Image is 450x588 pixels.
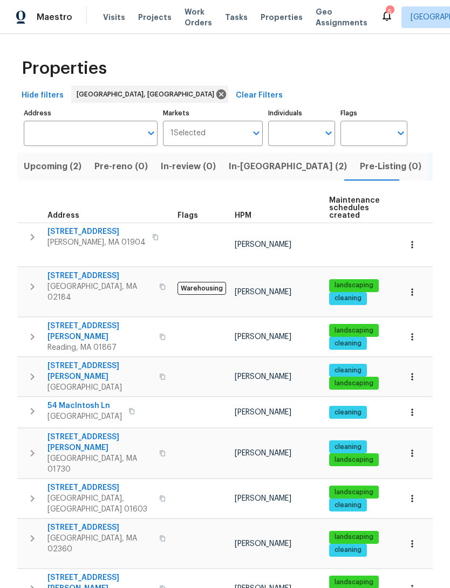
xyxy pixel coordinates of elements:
[330,379,378,388] span: landscaping
[235,373,291,381] span: [PERSON_NAME]
[235,333,291,341] span: [PERSON_NAME]
[249,126,264,141] button: Open
[330,339,366,348] span: cleaning
[330,488,378,497] span: landscaping
[47,361,153,382] span: [STREET_ADDRESS][PERSON_NAME]
[47,271,153,281] span: [STREET_ADDRESS]
[138,12,172,23] span: Projects
[235,449,291,457] span: [PERSON_NAME]
[103,12,125,23] span: Visits
[47,533,153,555] span: [GEOGRAPHIC_DATA], MA 02360
[22,63,107,74] span: Properties
[22,89,64,102] span: Hide filters
[47,321,153,342] span: [STREET_ADDRESS][PERSON_NAME]
[47,226,146,237] span: [STREET_ADDRESS]
[77,89,219,100] span: [GEOGRAPHIC_DATA], [GEOGRAPHIC_DATA]
[229,159,347,174] span: In-[GEOGRAPHIC_DATA] (2)
[163,110,263,116] label: Markets
[47,212,79,219] span: Address
[330,442,366,452] span: cleaning
[225,13,248,21] span: Tasks
[47,482,153,493] span: [STREET_ADDRESS]
[94,159,148,174] span: Pre-reno (0)
[47,453,153,475] span: [GEOGRAPHIC_DATA], MA 01730
[330,455,378,465] span: landscaping
[185,6,212,28] span: Work Orders
[235,540,291,548] span: [PERSON_NAME]
[330,294,366,303] span: cleaning
[330,532,378,542] span: landscaping
[330,408,366,417] span: cleaning
[178,282,226,295] span: Warehousing
[144,126,159,141] button: Open
[17,86,68,106] button: Hide filters
[171,129,206,138] span: 1 Selected
[47,342,153,353] span: Reading, MA 01867
[47,522,153,533] span: [STREET_ADDRESS]
[236,89,283,102] span: Clear Filters
[393,126,408,141] button: Open
[360,159,421,174] span: Pre-Listing (0)
[47,382,153,393] span: [GEOGRAPHIC_DATA]
[47,281,153,303] span: [GEOGRAPHIC_DATA], MA 02184
[47,237,146,248] span: [PERSON_NAME], MA 01904
[329,197,380,219] span: Maintenance schedules created
[330,501,366,510] span: cleaning
[24,110,158,116] label: Address
[47,493,153,515] span: [GEOGRAPHIC_DATA], [GEOGRAPHIC_DATA] 01603
[235,409,291,416] span: [PERSON_NAME]
[321,126,336,141] button: Open
[47,411,122,422] span: [GEOGRAPHIC_DATA]
[47,400,122,411] span: 54 MacIntosh Ln
[330,578,378,587] span: landscaping
[235,212,251,219] span: HPM
[316,6,367,28] span: Geo Assignments
[235,495,291,502] span: [PERSON_NAME]
[330,281,378,290] span: landscaping
[235,288,291,296] span: [PERSON_NAME]
[340,110,407,116] label: Flags
[330,545,366,555] span: cleaning
[24,159,81,174] span: Upcoming (2)
[37,12,72,23] span: Maestro
[71,86,228,103] div: [GEOGRAPHIC_DATA], [GEOGRAPHIC_DATA]
[231,86,287,106] button: Clear Filters
[386,6,393,17] div: 5
[47,432,153,453] span: [STREET_ADDRESS][PERSON_NAME]
[330,366,366,375] span: cleaning
[268,110,335,116] label: Individuals
[178,212,198,219] span: Flags
[235,241,291,248] span: [PERSON_NAME]
[330,326,378,335] span: landscaping
[161,159,216,174] span: In-review (0)
[261,12,303,23] span: Properties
